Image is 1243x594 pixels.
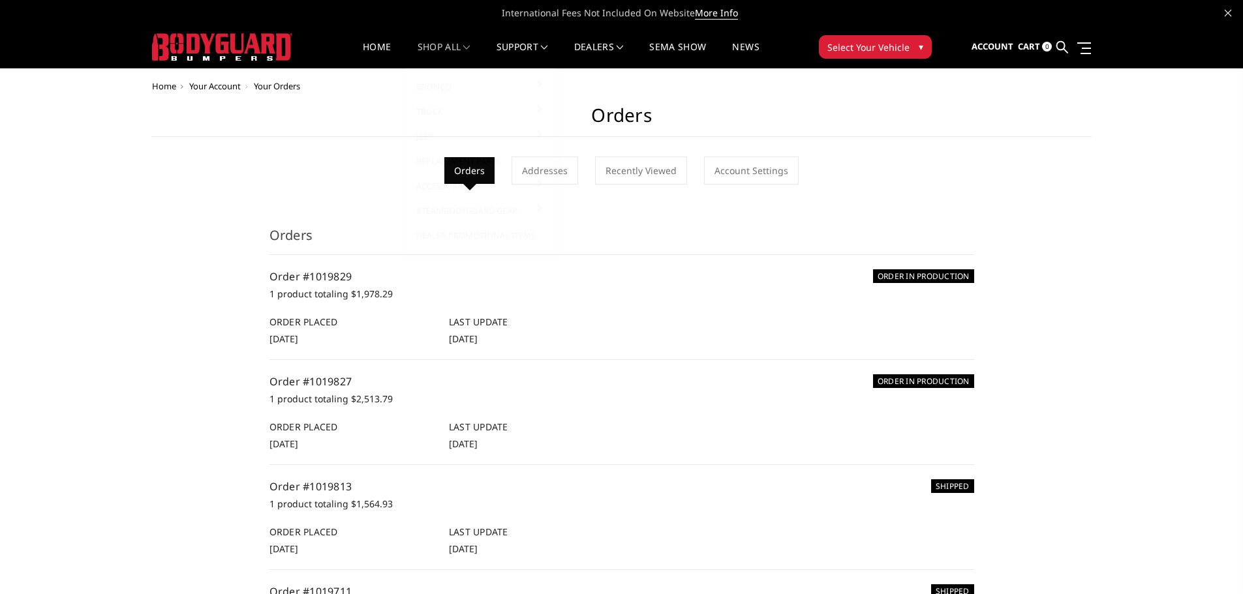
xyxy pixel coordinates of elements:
[972,29,1013,65] a: Account
[410,173,549,198] a: Accessories
[269,315,435,329] h6: Order Placed
[972,40,1013,52] span: Account
[574,42,624,68] a: Dealers
[497,42,548,68] a: Support
[649,42,706,68] a: SEMA Show
[410,149,549,173] a: Replacement Parts
[152,80,176,92] a: Home
[363,42,391,68] a: Home
[410,99,549,124] a: Truck
[449,315,615,329] h6: Last Update
[152,104,1092,137] h1: Orders
[269,333,298,345] span: [DATE]
[410,74,549,99] a: Bronco
[827,40,910,54] span: Select Your Vehicle
[269,374,352,389] a: Order #1019827
[595,156,687,185] a: Recently Viewed
[695,7,738,20] a: More Info
[152,33,292,61] img: BODYGUARD BUMPERS
[418,42,470,68] a: shop all
[269,226,974,255] h3: Orders
[269,542,298,555] span: [DATE]
[269,525,435,539] h6: Order Placed
[269,496,974,512] p: 1 product totaling $1,564.93
[410,124,549,149] a: Jeep
[254,80,300,92] span: Your Orders
[269,286,974,302] p: 1 product totaling $1,978.29
[269,438,298,450] span: [DATE]
[269,269,352,284] a: Order #1019829
[269,391,974,407] p: 1 product totaling $2,513.79
[819,35,932,59] button: Select Your Vehicle
[269,420,435,434] h6: Order Placed
[449,542,478,555] span: [DATE]
[449,333,478,345] span: [DATE]
[189,80,241,92] a: Your Account
[449,525,615,539] h6: Last Update
[269,479,352,494] a: Order #1019813
[704,156,799,185] a: Account Settings
[919,40,923,53] span: ▾
[410,223,549,248] a: Dealer Promotional Items
[1018,29,1052,65] a: Cart 0
[1018,40,1040,52] span: Cart
[1042,42,1052,52] span: 0
[931,479,974,493] h6: SHIPPED
[449,438,478,450] span: [DATE]
[873,374,974,388] h6: ORDER IN PRODUCTION
[873,269,974,283] h6: ORDER IN PRODUCTION
[732,42,759,68] a: News
[449,420,615,434] h6: Last Update
[410,198,549,223] a: #TeamBodyguard Gear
